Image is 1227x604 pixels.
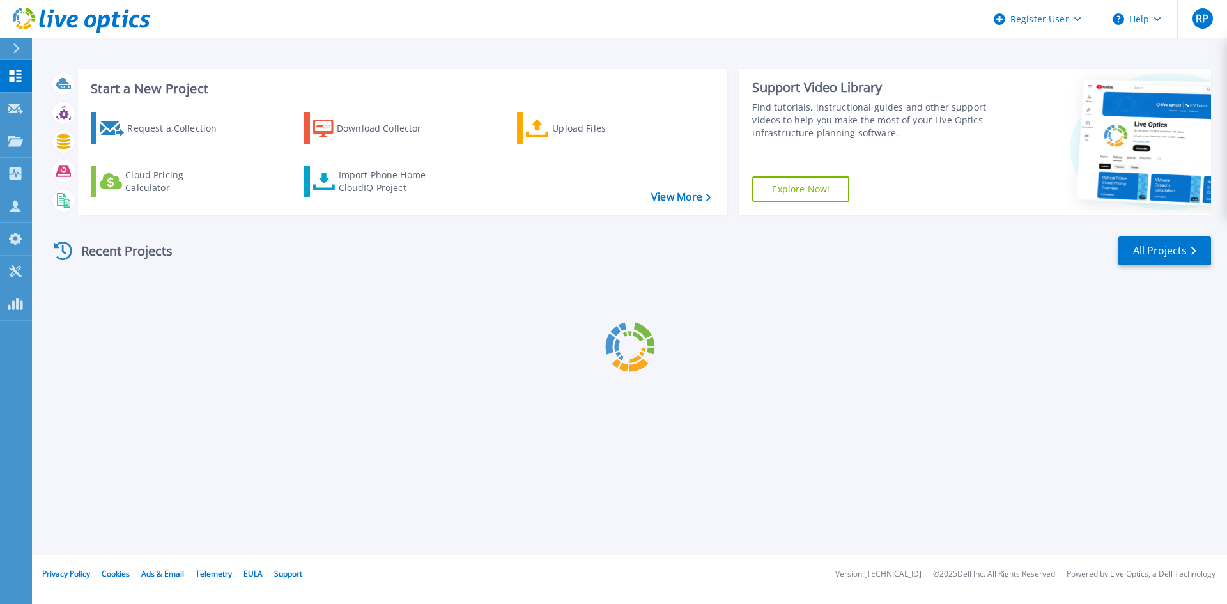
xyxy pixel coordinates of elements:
span: RP [1196,13,1208,24]
div: Cloud Pricing Calculator [125,169,228,194]
div: Request a Collection [127,116,229,141]
a: Upload Files [517,112,660,144]
a: Download Collector [304,112,447,144]
li: Powered by Live Optics, a Dell Technology [1067,570,1215,578]
a: View More [651,191,711,203]
a: Ads & Email [141,568,184,579]
div: Download Collector [337,116,439,141]
a: Privacy Policy [42,568,90,579]
div: Recent Projects [49,235,190,267]
a: Cookies [102,568,130,579]
li: Version: [TECHNICAL_ID] [835,570,922,578]
div: Import Phone Home CloudIQ Project [339,169,438,194]
a: Telemetry [196,568,232,579]
div: Upload Files [552,116,654,141]
a: Support [274,568,302,579]
a: EULA [243,568,263,579]
div: Find tutorials, instructional guides and other support videos to help you make the most of your L... [752,101,992,139]
li: © 2025 Dell Inc. All Rights Reserved [933,570,1055,578]
h3: Start a New Project [91,82,711,96]
div: Support Video Library [752,79,992,96]
a: Cloud Pricing Calculator [91,166,233,197]
a: Request a Collection [91,112,233,144]
a: All Projects [1118,236,1211,265]
a: Explore Now! [752,176,849,202]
